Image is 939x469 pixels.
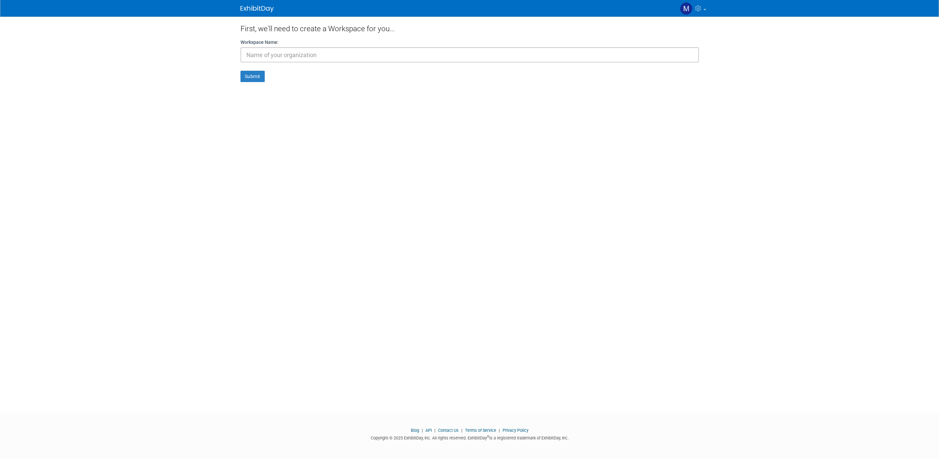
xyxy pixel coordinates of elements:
[425,428,432,433] a: API
[240,71,265,82] button: Submit
[240,47,699,62] input: Name of your organization
[433,428,437,433] span: |
[411,428,419,433] a: Blog
[503,428,528,433] a: Privacy Policy
[420,428,424,433] span: |
[487,435,489,438] sup: ®
[460,428,464,433] span: |
[438,428,459,433] a: Contact Us
[497,428,502,433] span: |
[240,17,699,39] div: First, we'll need to create a Workspace for you...
[240,6,274,12] img: ExhibitDay
[680,2,693,15] img: Mike Slavik
[465,428,496,433] a: Terms of Service
[240,39,279,46] label: Workspace Name:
